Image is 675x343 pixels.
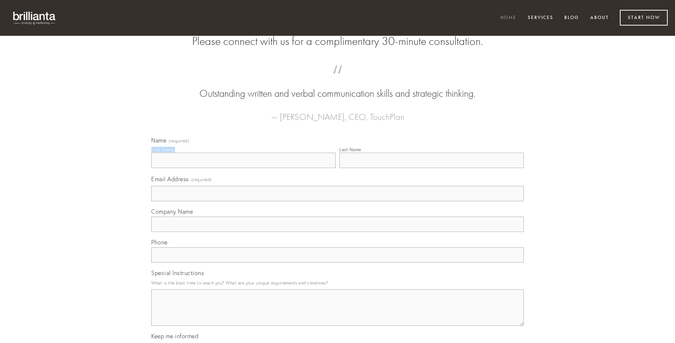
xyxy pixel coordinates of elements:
[151,34,524,48] h2: Please connect with us for a complimentary 30-minute consultation.
[151,137,166,144] span: Name
[191,175,212,184] span: (required)
[151,208,193,215] span: Company Name
[163,72,512,101] blockquote: Outstanding written and verbal communication skills and strategic thinking.
[523,12,558,24] a: Services
[586,12,614,24] a: About
[151,147,173,152] div: First Name
[151,239,168,246] span: Phone
[163,72,512,87] span: “
[151,175,189,183] span: Email Address
[151,278,524,288] p: What is the best time to reach you? What are your unique requirements and timelines?
[7,7,62,28] img: brillianta - research, strategy, marketing
[496,12,521,24] a: Home
[560,12,584,24] a: Blog
[620,10,668,26] a: Start Now
[151,269,204,277] span: Special Instructions
[151,332,198,340] span: Keep me informed
[339,147,361,152] div: Last Name
[169,139,189,143] span: (required)
[163,101,512,124] figcaption: — [PERSON_NAME], CEO, TouchPlan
